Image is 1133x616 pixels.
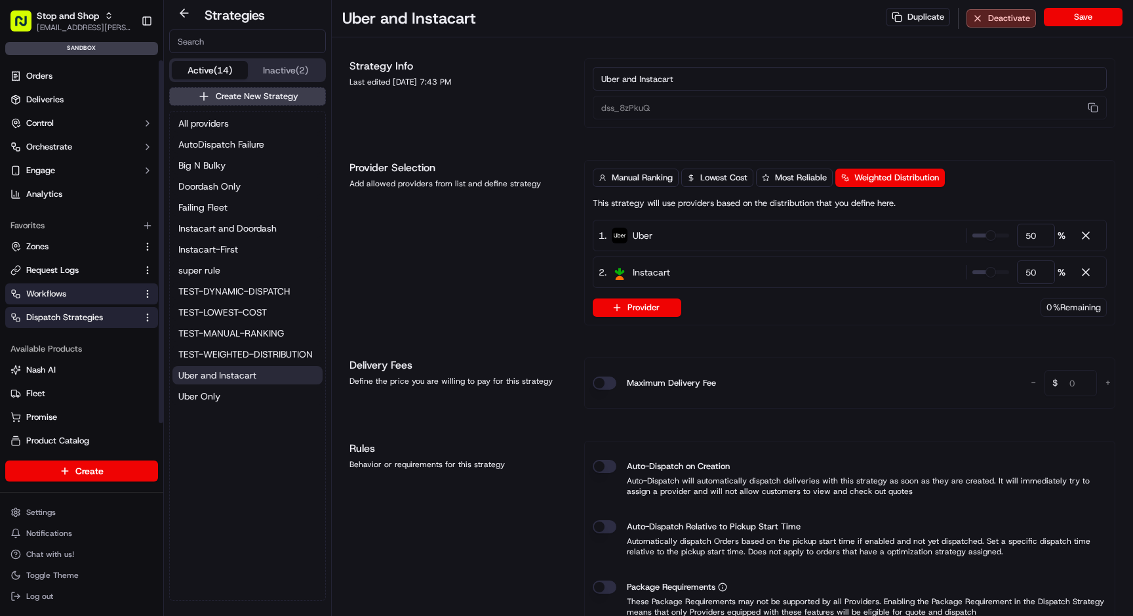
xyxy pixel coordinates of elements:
p: Automatically dispatch Orders based on the pickup start time if enabled and not yet dispatched. S... [593,536,1107,557]
button: Inactive (2) [248,61,324,79]
span: TEST-MANUAL-RANKING [178,327,284,340]
button: Stop and Shop[EMAIL_ADDRESS][PERSON_NAME][DOMAIN_NAME] [5,5,136,37]
button: Log out [5,587,158,606]
span: Nash AI [26,364,56,376]
img: 1736555255976-a54dd68f-1ca7-489b-9aae-adbdc363a1c4 [13,125,37,149]
span: Log out [26,591,53,602]
a: Fleet [10,388,153,400]
span: Instacart [633,266,670,279]
span: Toggle Theme [26,570,79,581]
a: Analytics [5,184,158,205]
span: super rule [178,264,220,277]
img: 1736555255976-a54dd68f-1ca7-489b-9aae-adbdc363a1c4 [26,204,37,215]
button: Active (14) [172,61,248,79]
button: Nash AI [5,359,158,380]
button: Zones [5,236,158,257]
p: Welcome 👋 [13,52,239,73]
div: Available Products [5,339,158,359]
span: Doordash Only [178,180,241,193]
span: Create [75,464,104,478]
button: Weighted Distribution [835,169,945,187]
h1: Delivery Fees [349,358,568,373]
img: uber-new-logo.jpeg [612,228,627,243]
button: [EMAIL_ADDRESS][PERSON_NAME][DOMAIN_NAME] [37,22,130,33]
button: Promise [5,407,158,428]
a: Dispatch Strategies [10,312,137,323]
span: Analytics [26,188,62,200]
button: TEST-DYNAMIC-DISPATCH [172,282,323,300]
span: Orders [26,70,52,82]
span: Deliveries [26,94,64,106]
span: Most Reliable [775,172,827,184]
div: 💻 [111,295,121,305]
span: • [109,203,113,214]
button: Package Requirements [718,583,727,592]
span: Package Requirements [627,581,715,594]
button: Dispatch Strategies [5,307,158,328]
span: [PERSON_NAME] [41,203,106,214]
button: Product Catalog [5,430,158,451]
button: Uber Only [172,387,323,405]
span: Dispatch Strategies [26,312,103,323]
button: Engage [5,160,158,181]
span: Pylon [130,325,159,335]
button: TEST-LOWEST-COST [172,303,323,321]
span: Weighted Distribution [854,172,939,184]
a: 💻API Documentation [106,288,216,312]
span: TEST-WEIGHTED-DISTRIBUTION [178,348,313,361]
img: instacart_logo.png [612,264,627,280]
span: Uber and Instacart [178,369,256,382]
a: Nash AI [10,364,153,376]
button: Most Reliable [756,169,833,187]
img: Matthew Saporito [13,191,34,212]
h1: Rules [349,441,568,457]
span: Notifications [26,528,72,539]
span: Uber Only [178,390,220,403]
a: TEST-MANUAL-RANKING [172,324,323,342]
label: Auto-Dispatch on Creation [627,460,730,473]
button: Manual Ranking [593,169,679,187]
span: Manual Ranking [612,172,673,184]
span: [DATE] [116,203,143,214]
button: Chat with us! [5,545,158,564]
a: Zones [10,241,137,253]
a: Workflows [10,288,137,300]
a: super rule [172,261,323,279]
div: We're available if you need us! [59,138,180,149]
div: Favorites [5,215,158,236]
button: Failing Fleet [172,198,323,216]
p: This strategy will use providers based on the distribution that you define here. [593,197,896,209]
div: Start new chat [59,125,215,138]
span: [DATE] [116,239,143,249]
p: Auto-Dispatch will automatically dispatch deliveries with this strategy as soon as they are creat... [593,476,1107,497]
button: AutoDispatch Failure [172,135,323,154]
span: % Remaining [1053,302,1101,314]
span: TEST-DYNAMIC-DISPATCH [178,285,290,298]
span: Orchestrate [26,141,72,153]
span: AutoDispatch Failure [178,138,264,151]
button: Notifications [5,524,158,543]
button: Instacart-First [172,240,323,258]
span: Control [26,117,54,129]
button: Provider [593,298,681,317]
span: Request Logs [26,264,79,276]
input: Search [169,30,326,53]
label: Maximum Delivery Fee [627,377,716,390]
div: 📗 [13,295,24,305]
button: Stop and Shop [37,9,99,22]
span: Workflows [26,288,66,300]
a: Instacart and Doordash [172,219,323,237]
label: Auto-Dispatch Relative to Pickup Start Time [627,520,801,533]
button: Workflows [5,283,158,304]
button: See all [203,168,239,184]
button: Doordash Only [172,177,323,195]
a: Deliveries [5,89,158,110]
a: Uber and Instacart [172,366,323,384]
